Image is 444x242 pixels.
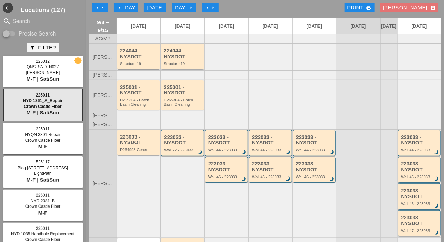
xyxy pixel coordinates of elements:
div: 225001 - NYSDOT [120,84,158,96]
span: M-F | Sat/Sun [26,110,59,115]
i: arrow_left [100,5,105,10]
div: Day [117,4,135,12]
i: search [3,17,11,26]
i: new_releases [75,58,81,64]
div: Wall 44 - 223033 [401,148,438,152]
div: [PERSON_NAME] [383,4,436,12]
i: brightness_3 [240,175,248,183]
input: Search [12,16,74,27]
div: 223033 - NYSDOT [252,134,290,146]
i: print [366,5,372,10]
div: 223033 - NYSDOT [164,134,202,146]
span: M-F | Sat/Sun [26,76,59,82]
span: Bldg [STREET_ADDRESS] [18,165,68,170]
i: brightness_3 [328,175,336,183]
span: [PERSON_NAME] [93,72,113,78]
span: NYD 1035 Handhole Replacement [11,232,74,236]
i: arrow_left [94,5,100,10]
button: Move Ahead 1 Week [202,3,219,12]
div: 223033 - NYSDOT [401,134,438,146]
div: 223033 - NYSDOT [208,161,246,172]
span: 525117 [36,160,50,164]
div: Day [175,4,194,12]
span: NYD 1361_A_Repair [23,98,63,103]
div: Wall 46 - 223033 [252,175,290,179]
div: 225001 - NYSDOT [164,84,202,96]
div: 224044 - NYSDOT [164,48,202,59]
a: [DATE] [398,18,441,34]
span: 225012 [36,59,50,64]
span: 225011 [36,193,50,198]
div: Wall 44 - 223033 [296,148,334,152]
i: arrow_right [188,5,194,10]
div: Structure 19 [164,62,202,66]
div: Structure 19 [120,62,158,66]
div: 223033 - NYSDOT [252,161,290,172]
i: west [3,3,13,13]
div: 223033 - NYSDOT [296,134,334,146]
span: M-F | Sat/Sun [26,177,59,183]
label: Precise Search [19,30,56,37]
div: [DATE] [147,4,164,12]
i: brightness_3 [284,175,292,183]
i: arrow_right [210,5,216,10]
i: filter_alt [30,45,35,50]
div: Wall 46 - 223033 [296,175,334,179]
i: brightness_3 [433,202,441,210]
span: 9/8 – 9/15 [93,18,113,34]
div: 223033 - NYSDOT [401,215,438,226]
i: arrow_right [205,5,210,10]
span: Crown Castle Fiber [25,204,61,209]
span: QNS_SND_N027 [27,64,59,69]
div: Print [347,4,372,12]
div: D264998 General [120,148,158,152]
button: Day [114,3,138,12]
i: brightness_3 [328,149,336,156]
a: [DATE] [293,18,336,34]
i: brightness_3 [284,149,292,156]
div: 223033 - NYSDOT [208,134,246,146]
div: 223033 - NYSDOT [401,161,438,172]
div: Wall 46 - 223033 [401,202,438,206]
span: Crown Castle Fiber [24,104,61,109]
span: 225011 [36,127,50,131]
i: brightness_3 [433,149,441,156]
a: [DATE] [205,18,248,34]
div: Wall 44 - 223033 [252,148,290,152]
button: Filter [27,43,59,52]
button: [PERSON_NAME] [380,3,438,12]
span: M-F [38,210,48,216]
span: [PERSON_NAME] [26,70,60,75]
div: 223033 - NYSDOT [296,161,334,172]
a: [DATE] [249,18,292,34]
a: Print [345,3,375,12]
i: brightness_3 [196,149,204,156]
div: 223033 - NYSDOT [120,134,158,145]
span: LightPath [34,171,52,176]
a: [DATE] [161,18,204,34]
span: NYQN 3301 Repair [25,132,60,137]
a: [DATE] [336,18,380,34]
span: [PERSON_NAME] [93,93,113,98]
i: arrow_left [117,5,122,10]
span: M-F [38,143,48,149]
i: brightness_3 [240,149,248,156]
button: Day [172,3,196,12]
span: NYD 2081_B [31,199,55,203]
div: Wall 72 - 223033 [164,148,202,152]
div: Filter [30,44,56,52]
a: [DATE] [381,18,397,34]
div: Enable Precise search to match search terms exactly. [3,30,83,38]
i: account_box [430,5,436,10]
span: [PERSON_NAME] [93,54,113,60]
i: brightness_3 [433,175,441,183]
a: [DATE] [117,18,160,34]
div: Wall 47 - 223033 [401,229,438,233]
span: Crown Castle Fiber [25,138,61,143]
div: D265364 - Catch Basin Cleaning [120,98,158,107]
div: Wall 44 - 223033 [208,148,246,152]
span: 225011 [36,226,50,231]
div: Wall 46 - 223033 [208,175,246,179]
div: D265364 - Catch Basin Cleaning [164,98,202,107]
span: Crown Castle Fiber [25,237,61,242]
